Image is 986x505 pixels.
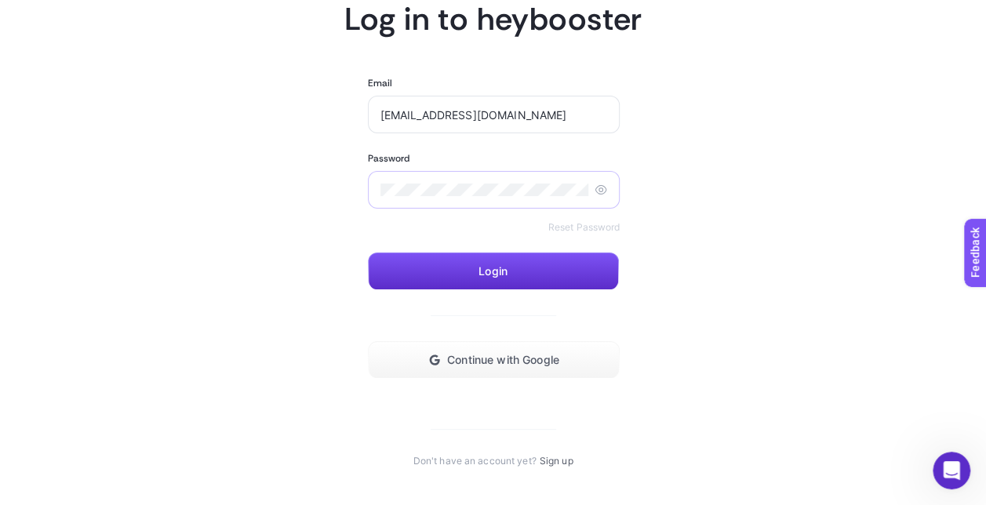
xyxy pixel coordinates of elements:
[368,152,410,165] label: Password
[933,452,970,489] iframe: Intercom live chat
[548,221,620,234] a: Reset Password
[413,455,537,467] span: Don't have an account yet?
[368,77,393,89] label: Email
[368,252,619,290] button: Login
[368,341,620,379] button: Continue with Google
[380,108,608,121] input: Enter your email address
[447,354,559,366] span: Continue with Google
[478,265,508,278] span: Login
[540,455,573,467] a: Sign up
[9,5,60,17] span: Feedback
